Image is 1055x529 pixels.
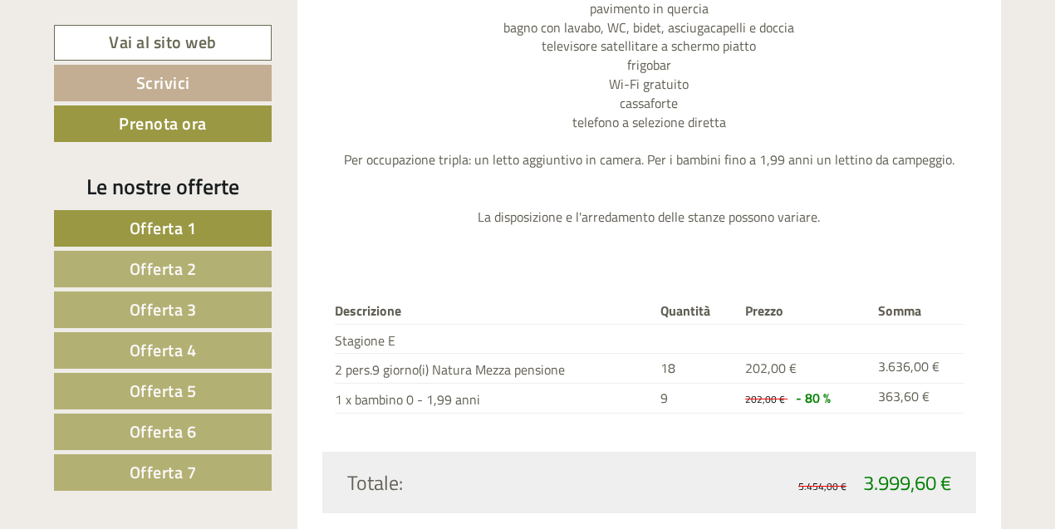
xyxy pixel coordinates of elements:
th: Descrizione [335,298,654,324]
div: [DATE] [298,12,356,41]
td: 9 [654,384,738,414]
button: Invia [567,430,655,467]
a: Vai al sito web [54,25,272,61]
div: [GEOGRAPHIC_DATA] [25,48,239,61]
span: 202,00 € [745,358,797,378]
div: Le nostre offerte [54,171,272,202]
span: Offerta 6 [130,419,197,444]
td: 3.636,00 € [871,354,964,384]
span: Offerta 2 [130,256,197,282]
span: Offerta 3 [130,296,197,322]
th: Quantità [654,298,738,324]
th: Prezzo [738,298,871,324]
span: Offerta 7 [130,459,197,485]
a: Scrivici [54,65,272,101]
span: Offerta 1 [130,215,197,241]
td: 18 [654,354,738,384]
span: Offerta 5 [130,378,197,404]
th: Somma [871,298,964,324]
span: 5.454,00 € [798,478,846,494]
td: 1 x bambino 0 - 1,99 anni [335,384,654,414]
span: 202,00 € [745,391,785,407]
span: - 80 % [796,388,831,408]
td: 2 pers.9 giorno(i) Natura Mezza pensione [335,354,654,384]
span: Offerta 4 [130,337,197,363]
div: Totale: [335,468,650,497]
td: 363,60 € [871,384,964,414]
span: 3.999,60 € [863,468,951,497]
div: Buon giorno, come possiamo aiutarla? [12,45,248,96]
small: 16:09 [25,81,239,92]
td: Stagione E [335,324,654,354]
a: Prenota ora [54,105,272,142]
